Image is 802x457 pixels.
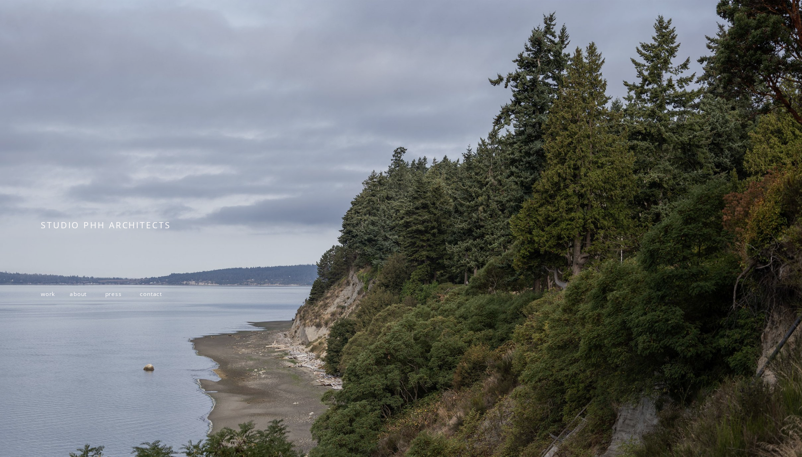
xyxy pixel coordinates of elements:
a: press [105,290,122,298]
a: contact [140,290,162,298]
span: STUDIO PHH ARCHITECTS [41,219,171,231]
a: work [41,290,55,298]
a: about [70,290,87,298]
